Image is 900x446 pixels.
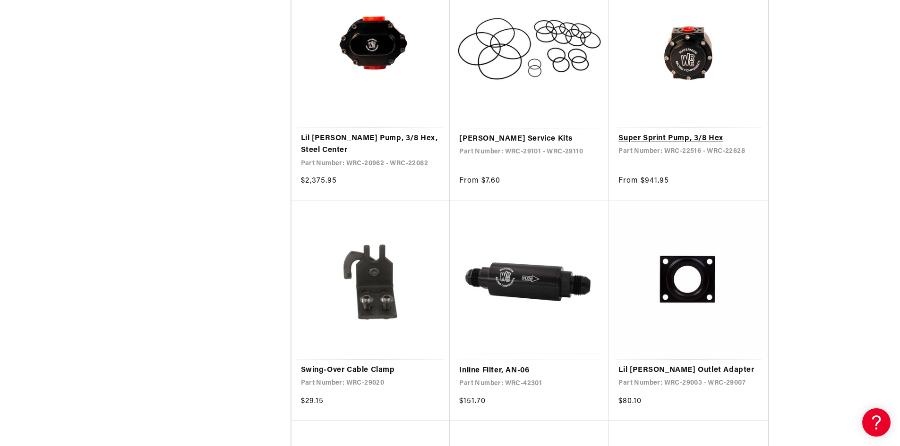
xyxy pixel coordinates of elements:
[459,133,600,145] a: [PERSON_NAME] Service Kits
[301,364,441,377] a: Swing-Over Cable Clamp
[618,133,758,145] a: Super Sprint Pump, 3/8 Hex
[618,364,758,377] a: Lil [PERSON_NAME] Outlet Adapter
[301,133,441,157] a: Lil [PERSON_NAME] Pump, 3/8 Hex, Steel Center
[459,365,600,377] a: Inline Filter, AN-06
